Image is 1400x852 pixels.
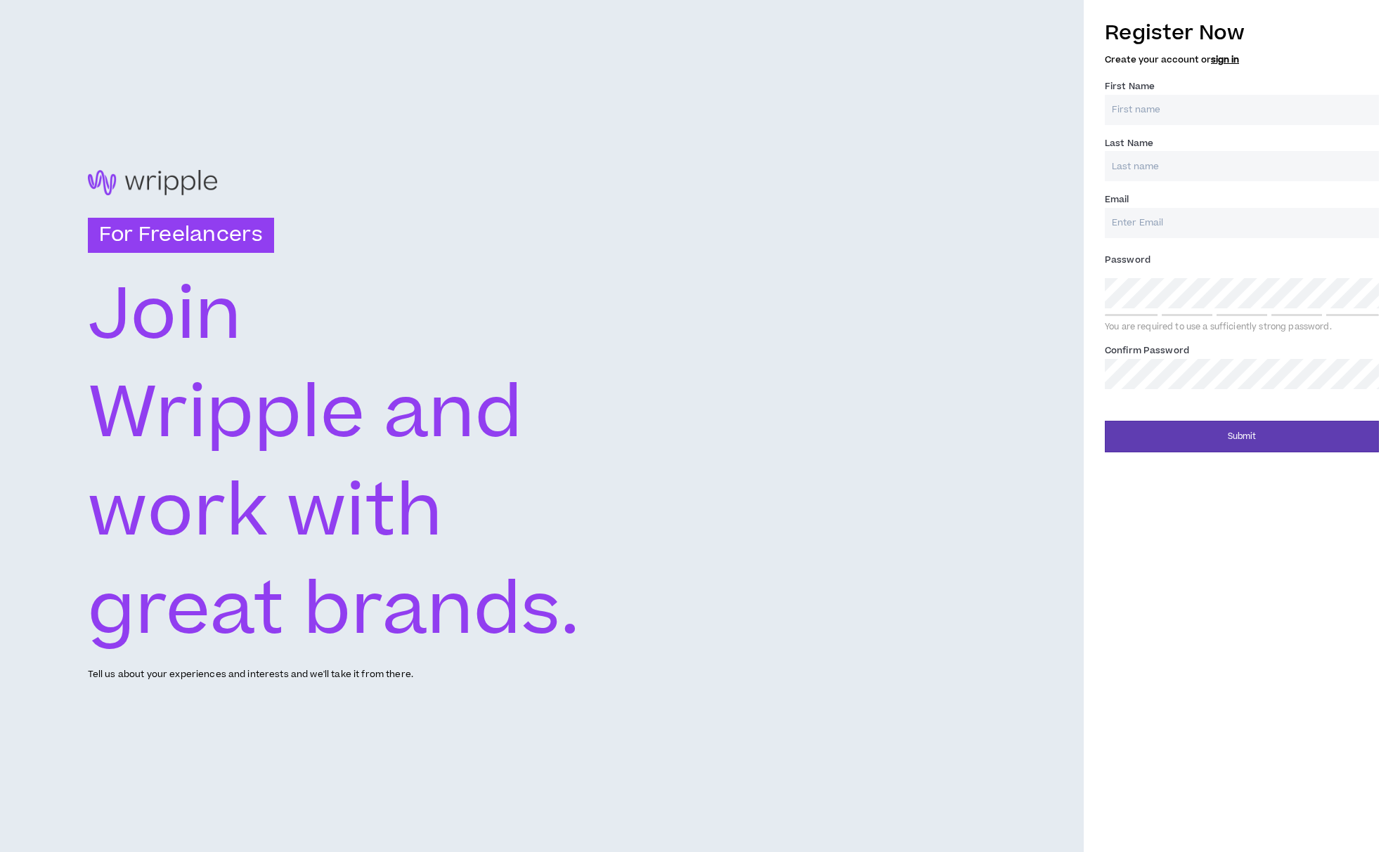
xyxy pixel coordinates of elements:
[88,560,581,662] text: great brands.
[1105,339,1189,362] label: Confirm Password
[1211,53,1239,66] a: sign in
[1105,322,1379,333] div: You are required to use a sufficiently strong password.
[1105,188,1129,211] label: Email
[1105,421,1379,452] button: Submit
[88,218,274,253] h3: For Freelancers
[1105,95,1379,125] input: First name
[1105,254,1151,266] span: Password
[1105,208,1379,238] input: Enter Email
[88,668,413,681] p: Tell us about your experiences and interests and we'll take it from there.
[1105,75,1155,98] label: First Name
[88,461,443,564] text: work with
[1105,132,1153,155] label: Last Name
[1105,151,1379,181] input: Last name
[88,363,524,466] text: Wripple and
[1105,18,1379,48] h3: Register Now
[88,265,242,367] text: Join
[1105,55,1379,65] h5: Create your account or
